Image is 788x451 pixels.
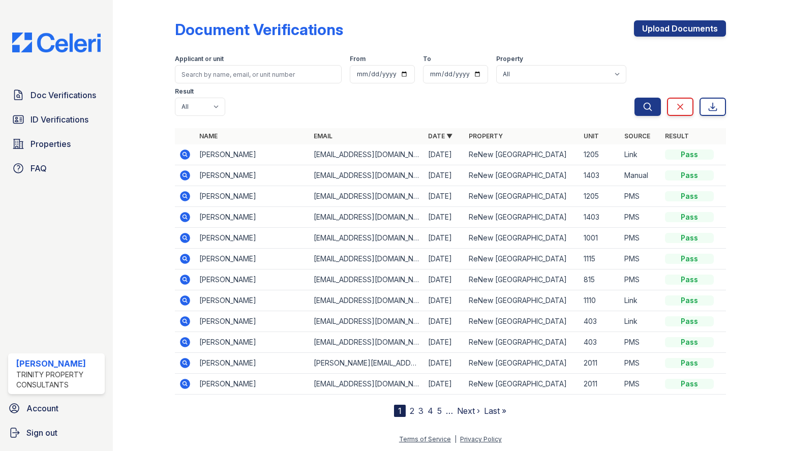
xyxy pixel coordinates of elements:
td: 403 [580,332,620,353]
td: [EMAIL_ADDRESS][DOMAIN_NAME] [310,311,424,332]
td: ReNew [GEOGRAPHIC_DATA] [465,290,579,311]
td: 1205 [580,144,620,165]
td: PMS [620,228,661,249]
td: [PERSON_NAME][EMAIL_ADDRESS][PERSON_NAME][DOMAIN_NAME] [310,353,424,374]
td: [DATE] [424,269,465,290]
td: PMS [620,374,661,395]
label: To [423,55,431,63]
div: Trinity Property Consultants [16,370,101,390]
td: ReNew [GEOGRAPHIC_DATA] [465,269,579,290]
td: [DATE] [424,353,465,374]
td: [EMAIL_ADDRESS][DOMAIN_NAME] [310,290,424,311]
td: 403 [580,311,620,332]
span: Sign out [26,427,57,439]
span: Properties [31,138,71,150]
td: ReNew [GEOGRAPHIC_DATA] [465,228,579,249]
div: Pass [665,358,714,368]
td: [EMAIL_ADDRESS][DOMAIN_NAME] [310,249,424,269]
div: Pass [665,149,714,160]
td: Link [620,144,661,165]
td: [PERSON_NAME] [195,290,310,311]
a: Result [665,132,689,140]
td: ReNew [GEOGRAPHIC_DATA] [465,249,579,269]
label: Applicant or unit [175,55,224,63]
td: 1403 [580,165,620,186]
td: [PERSON_NAME] [195,165,310,186]
a: Privacy Policy [460,435,502,443]
td: ReNew [GEOGRAPHIC_DATA] [465,186,579,207]
div: Pass [665,233,714,243]
td: PMS [620,207,661,228]
input: Search by name, email, or unit number [175,65,342,83]
div: Pass [665,295,714,306]
td: ReNew [GEOGRAPHIC_DATA] [465,353,579,374]
td: 1115 [580,249,620,269]
td: 1205 [580,186,620,207]
td: [PERSON_NAME] [195,353,310,374]
div: | [454,435,457,443]
label: From [350,55,366,63]
td: PMS [620,332,661,353]
span: Doc Verifications [31,89,96,101]
td: [DATE] [424,144,465,165]
td: [EMAIL_ADDRESS][DOMAIN_NAME] [310,332,424,353]
td: [PERSON_NAME] [195,374,310,395]
td: [EMAIL_ADDRESS][DOMAIN_NAME] [310,144,424,165]
td: ReNew [GEOGRAPHIC_DATA] [465,207,579,228]
td: [EMAIL_ADDRESS][DOMAIN_NAME] [310,207,424,228]
img: CE_Logo_Blue-a8612792a0a2168367f1c8372b55b34899dd931a85d93a1a3d3e32e68fde9ad4.png [4,33,109,52]
td: 1110 [580,290,620,311]
div: Pass [665,379,714,389]
div: Document Verifications [175,20,343,39]
td: [PERSON_NAME] [195,207,310,228]
td: ReNew [GEOGRAPHIC_DATA] [465,144,579,165]
td: [PERSON_NAME] [195,186,310,207]
span: ID Verifications [31,113,88,126]
a: Doc Verifications [8,85,105,105]
td: PMS [620,186,661,207]
a: FAQ [8,158,105,178]
td: [PERSON_NAME] [195,249,310,269]
td: Link [620,311,661,332]
label: Property [496,55,523,63]
a: Email [314,132,332,140]
div: 1 [394,405,406,417]
td: [EMAIL_ADDRESS][DOMAIN_NAME] [310,269,424,290]
td: [DATE] [424,165,465,186]
div: Pass [665,337,714,347]
td: [EMAIL_ADDRESS][DOMAIN_NAME] [310,186,424,207]
a: Next › [457,406,480,416]
a: Terms of Service [399,435,451,443]
a: 4 [428,406,433,416]
a: Properties [8,134,105,154]
td: PMS [620,353,661,374]
a: 2 [410,406,414,416]
td: 1403 [580,207,620,228]
div: Pass [665,275,714,285]
span: … [446,405,453,417]
td: [PERSON_NAME] [195,311,310,332]
td: 2011 [580,374,620,395]
td: 1001 [580,228,620,249]
div: Pass [665,170,714,181]
td: ReNew [GEOGRAPHIC_DATA] [465,332,579,353]
td: [DATE] [424,186,465,207]
div: Pass [665,191,714,201]
td: [PERSON_NAME] [195,269,310,290]
td: 2011 [580,353,620,374]
td: [PERSON_NAME] [195,144,310,165]
a: Sign out [4,423,109,443]
div: Pass [665,254,714,264]
td: ReNew [GEOGRAPHIC_DATA] [465,165,579,186]
td: [DATE] [424,374,465,395]
a: Property [469,132,503,140]
a: ID Verifications [8,109,105,130]
div: Pass [665,316,714,326]
a: Date ▼ [428,132,452,140]
td: ReNew [GEOGRAPHIC_DATA] [465,311,579,332]
td: ReNew [GEOGRAPHIC_DATA] [465,374,579,395]
td: [EMAIL_ADDRESS][DOMAIN_NAME] [310,228,424,249]
label: Result [175,87,194,96]
span: FAQ [31,162,47,174]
